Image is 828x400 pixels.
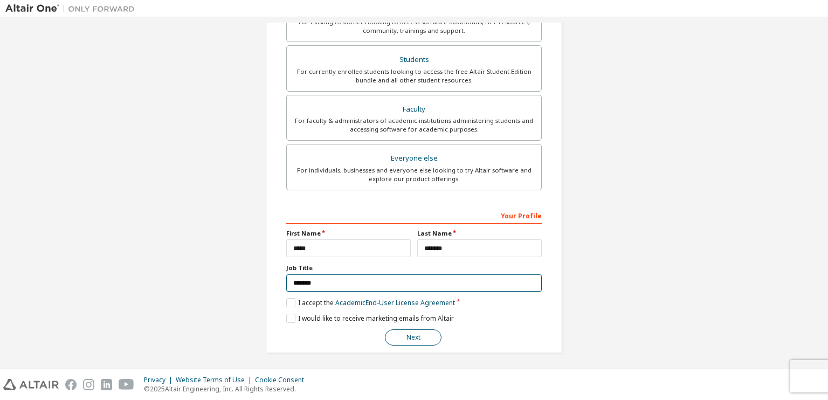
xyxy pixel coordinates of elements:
[293,67,535,85] div: For currently enrolled students looking to access the free Altair Student Edition bundle and all ...
[286,298,455,307] label: I accept the
[293,102,535,117] div: Faculty
[101,379,112,390] img: linkedin.svg
[385,329,441,346] button: Next
[286,314,454,323] label: I would like to receive marketing emails from Altair
[293,151,535,166] div: Everyone else
[286,206,542,224] div: Your Profile
[144,384,310,394] p: © 2025 Altair Engineering, Inc. All Rights Reserved.
[3,379,59,390] img: altair_logo.svg
[286,229,411,238] label: First Name
[293,52,535,67] div: Students
[293,166,535,183] div: For individuals, businesses and everyone else looking to try Altair software and explore our prod...
[119,379,134,390] img: youtube.svg
[255,376,310,384] div: Cookie Consent
[286,264,542,272] label: Job Title
[83,379,94,390] img: instagram.svg
[335,298,455,307] a: Academic End-User License Agreement
[144,376,176,384] div: Privacy
[65,379,77,390] img: facebook.svg
[293,116,535,134] div: For faculty & administrators of academic institutions administering students and accessing softwa...
[176,376,255,384] div: Website Terms of Use
[417,229,542,238] label: Last Name
[5,3,140,14] img: Altair One
[293,18,535,35] div: For existing customers looking to access software downloads, HPC resources, community, trainings ...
